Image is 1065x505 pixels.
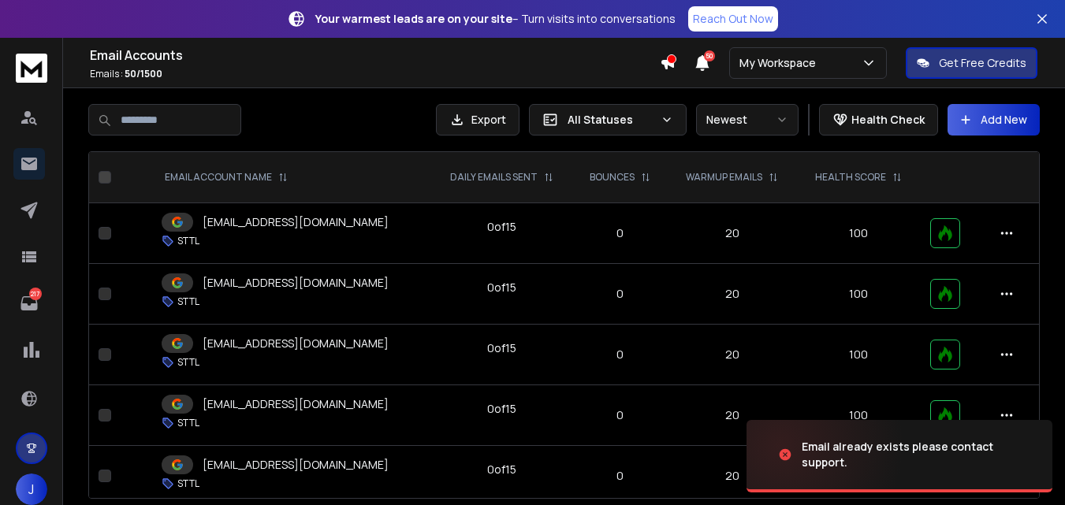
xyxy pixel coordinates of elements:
[487,219,516,235] div: 0 of 15
[568,112,654,128] p: All Statuses
[203,396,389,412] p: [EMAIL_ADDRESS][DOMAIN_NAME]
[29,288,42,300] p: 217
[668,325,797,385] td: 20
[203,457,389,473] p: [EMAIL_ADDRESS][DOMAIN_NAME]
[939,55,1026,71] p: Get Free Credits
[582,407,657,423] p: 0
[16,473,47,505] button: J
[704,50,715,61] span: 50
[802,439,1033,470] div: Email already exists please contact support.
[125,67,162,80] span: 50 / 1500
[851,112,925,128] p: Health Check
[582,468,657,484] p: 0
[165,171,288,184] div: EMAIL ACCOUNT NAME
[13,288,45,319] a: 217
[668,264,797,325] td: 20
[797,385,921,446] td: 100
[582,286,657,302] p: 0
[487,340,516,356] div: 0 of 15
[686,171,762,184] p: WARMUP EMAILS
[906,47,1037,79] button: Get Free Credits
[436,104,519,136] button: Export
[487,401,516,417] div: 0 of 15
[582,225,657,241] p: 0
[668,203,797,264] td: 20
[582,347,657,362] p: 0
[203,275,389,291] p: [EMAIL_ADDRESS][DOMAIN_NAME]
[693,11,773,27] p: Reach Out Now
[177,477,199,490] p: STTL
[797,264,921,325] td: 100
[948,104,1040,136] button: Add New
[90,68,660,80] p: Emails :
[90,46,660,65] h1: Email Accounts
[203,214,389,230] p: [EMAIL_ADDRESS][DOMAIN_NAME]
[177,235,199,247] p: STTL
[487,462,516,477] div: 0 of 15
[688,6,778,32] a: Reach Out Now
[797,325,921,385] td: 100
[450,171,538,184] p: DAILY EMAILS SENT
[797,203,921,264] td: 100
[177,295,199,308] p: STTL
[203,336,389,351] p: [EMAIL_ADDRESS][DOMAIN_NAME]
[487,280,516,295] div: 0 of 15
[747,412,904,497] img: image
[315,11,676,27] p: – Turn visits into conversations
[668,385,797,446] td: 20
[739,55,822,71] p: My Workspace
[177,417,199,429] p: STTL
[315,11,512,26] strong: Your warmest leads are on your site
[177,356,199,369] p: STTL
[815,171,886,184] p: HEALTH SCORE
[696,104,799,136] button: Newest
[819,104,938,136] button: Health Check
[590,171,635,184] p: BOUNCES
[16,54,47,83] img: logo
